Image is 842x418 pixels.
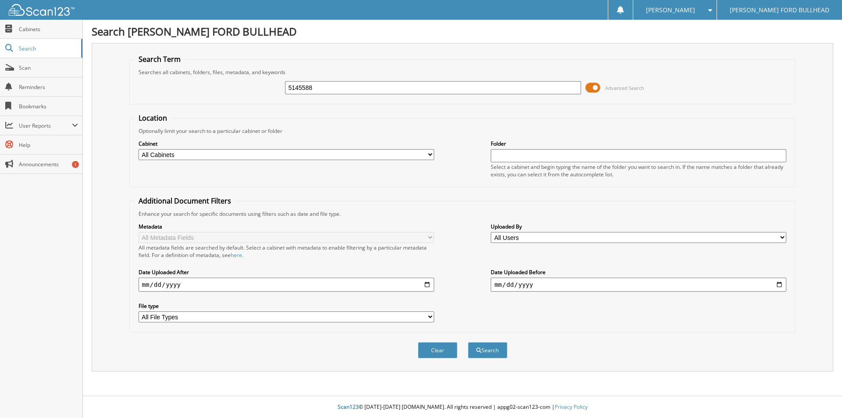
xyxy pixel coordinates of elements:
[139,223,434,230] label: Metadata
[134,54,185,64] legend: Search Term
[19,141,78,149] span: Help
[19,103,78,110] span: Bookmarks
[555,403,588,411] a: Privacy Policy
[83,397,842,418] div: © [DATE]-[DATE] [DOMAIN_NAME]. All rights reserved | appg02-scan123-com |
[491,278,786,292] input: end
[19,25,78,33] span: Cabinets
[134,68,791,76] div: Searches all cabinets, folders, files, metadata, and keywords
[646,7,695,13] span: [PERSON_NAME]
[134,127,791,135] div: Optionally limit your search to a particular cabinet or folder
[139,244,434,259] div: All metadata fields are searched by default. Select a cabinet with metadata to enable filtering b...
[605,85,644,91] span: Advanced Search
[139,268,434,276] label: Date Uploaded After
[19,64,78,71] span: Scan
[468,342,507,358] button: Search
[134,113,171,123] legend: Location
[19,161,78,168] span: Announcements
[231,251,242,259] a: here
[730,7,829,13] span: [PERSON_NAME] FORD BULLHEAD
[19,83,78,91] span: Reminders
[338,403,359,411] span: Scan123
[418,342,457,358] button: Clear
[19,45,77,52] span: Search
[139,140,434,147] label: Cabinet
[139,278,434,292] input: start
[19,122,72,129] span: User Reports
[9,4,75,16] img: scan123-logo-white.svg
[134,210,791,218] div: Enhance your search for specific documents using filters such as date and file type.
[139,302,434,310] label: File type
[92,24,833,39] h1: Search [PERSON_NAME] FORD BULLHEAD
[491,163,786,178] div: Select a cabinet and begin typing the name of the folder you want to search in. If the name match...
[72,161,79,168] div: 1
[491,268,786,276] label: Date Uploaded Before
[491,140,786,147] label: Folder
[134,196,235,206] legend: Additional Document Filters
[798,376,842,418] iframe: Chat Widget
[491,223,786,230] label: Uploaded By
